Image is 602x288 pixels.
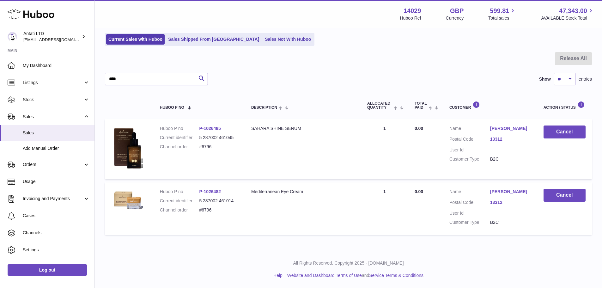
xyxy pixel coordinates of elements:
strong: GBP [450,7,464,15]
span: Orders [23,162,83,168]
span: Stock [23,97,83,103]
label: Show [539,76,551,82]
dd: B2C [490,219,531,225]
span: [EMAIL_ADDRESS][DOMAIN_NAME] [23,37,93,42]
dt: Huboo P no [160,126,199,132]
span: Cases [23,213,90,219]
span: Total paid [415,101,427,110]
span: entries [579,76,592,82]
a: 47,343.00 AVAILABLE Stock Total [541,7,594,21]
dd: B2C [490,156,531,162]
a: Sales Not With Huboo [263,34,313,45]
dt: Huboo P no [160,189,199,195]
span: Add Manual Order [23,145,90,151]
span: 0.00 [415,189,423,194]
span: Huboo P no [160,106,184,110]
span: Total sales [488,15,516,21]
dt: User Id [449,210,490,216]
a: Current Sales with Huboo [106,34,165,45]
a: Service Terms & Conditions [369,273,423,278]
td: 1 [361,119,408,179]
a: 13312 [490,136,531,142]
span: My Dashboard [23,63,90,69]
span: 599.81 [490,7,509,15]
span: AVAILABLE Stock Total [541,15,594,21]
div: Antati LTD [23,31,80,43]
dt: User Id [449,147,490,153]
li: and [285,273,423,279]
strong: 14029 [404,7,421,15]
dd: #6796 [199,144,239,150]
span: Channels [23,230,90,236]
dt: Name [449,189,490,196]
img: internalAdmin-14029@internal.huboo.com [8,32,17,41]
dt: Channel order [160,207,199,213]
a: 13312 [490,199,531,205]
a: Help [273,273,283,278]
td: 1 [361,182,408,235]
span: Sales [23,114,83,120]
span: Description [251,106,277,110]
dd: 5 287002 461014 [199,198,239,204]
dt: Customer Type [449,156,490,162]
dt: Current identifier [160,135,199,141]
span: Usage [23,179,90,185]
div: Customer [449,101,531,110]
div: Huboo Ref [400,15,421,21]
dt: Customer Type [449,219,490,225]
div: Currency [446,15,464,21]
div: Mediterranean Eye Cream [251,189,355,195]
span: Listings [23,80,83,86]
a: [PERSON_NAME] [490,126,531,132]
a: P-1026482 [199,189,221,194]
img: 1735333209.png [111,126,143,171]
a: 599.81 Total sales [488,7,516,21]
dd: #6796 [199,207,239,213]
span: Settings [23,247,90,253]
a: P-1026485 [199,126,221,131]
dt: Channel order [160,144,199,150]
span: 47,343.00 [559,7,587,15]
button: Cancel [544,189,586,202]
a: Log out [8,264,87,276]
span: ALLOCATED Quantity [367,101,392,110]
dt: Current identifier [160,198,199,204]
div: SAHARA SHINE SERUM [251,126,355,132]
a: [PERSON_NAME] [490,189,531,195]
a: Sales Shipped From [GEOGRAPHIC_DATA] [166,34,261,45]
dd: 5 287002 461045 [199,135,239,141]
span: 0.00 [415,126,423,131]
p: All Rights Reserved. Copyright 2025 - [DOMAIN_NAME] [100,260,597,266]
div: Action / Status [544,101,586,110]
img: 1735332753.png [111,189,143,211]
span: Invoicing and Payments [23,196,83,202]
span: Sales [23,130,90,136]
dt: Name [449,126,490,133]
button: Cancel [544,126,586,138]
dt: Postal Code [449,199,490,207]
a: Website and Dashboard Terms of Use [287,273,362,278]
dt: Postal Code [449,136,490,144]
